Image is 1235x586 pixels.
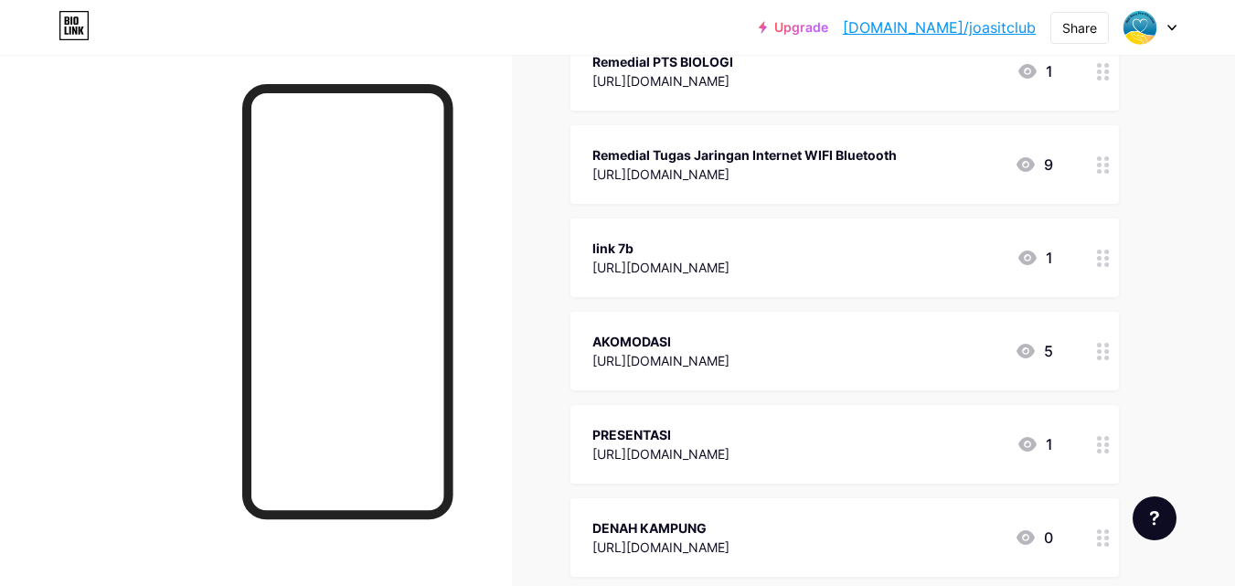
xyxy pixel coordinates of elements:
div: PRESENTASI [592,425,729,444]
div: [URL][DOMAIN_NAME] [592,165,897,184]
div: [URL][DOMAIN_NAME] [592,538,729,557]
div: 1 [1017,247,1053,269]
div: 1 [1017,60,1053,82]
div: Share [1062,18,1097,37]
div: Remedial PTS BIOLOGI [592,52,733,71]
div: Remedial Tugas Jaringan Internet WIFI Bluetooth [592,145,897,165]
div: [URL][DOMAIN_NAME] [592,444,729,463]
div: [URL][DOMAIN_NAME] [592,71,733,91]
div: link 7b [592,239,729,258]
img: Franjoas Sitompul [1123,10,1157,45]
div: 1 [1017,433,1053,455]
div: 0 [1015,527,1053,549]
div: [URL][DOMAIN_NAME] [592,258,729,277]
a: [DOMAIN_NAME]/joasitclub [843,16,1036,38]
a: Upgrade [759,20,828,35]
div: 5 [1015,340,1053,362]
div: 9 [1015,154,1053,176]
div: DENAH KAMPUNG [592,518,729,538]
div: [URL][DOMAIN_NAME] [592,351,729,370]
div: AKOMODASI [592,332,729,351]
